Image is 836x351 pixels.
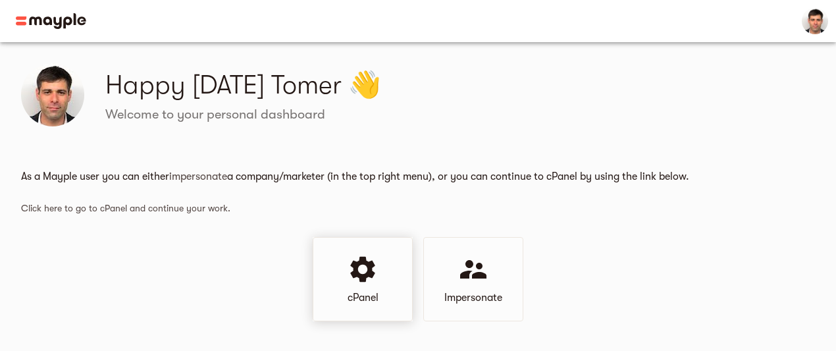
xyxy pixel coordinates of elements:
[802,8,828,34] img: ixFzy1azSu2wPOwQRT6t
[169,171,227,182] a: impersonate
[423,237,523,321] div: Impersonate
[348,290,379,306] p: cPanel
[21,63,84,126] img: Tomer Levy
[105,67,815,103] h3: Happy [DATE] Tomer 👋
[16,13,86,29] img: Main logo
[313,237,413,321] div: cPanel
[444,290,502,306] p: Impersonate
[21,203,230,213] a: Click here to go to cPanel and continue your work.
[21,169,815,184] p: As a Mayple user you can either a company/marketer (in the top right menu), or you can continue t...
[105,106,815,123] h6: Welcome to your personal dashboard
